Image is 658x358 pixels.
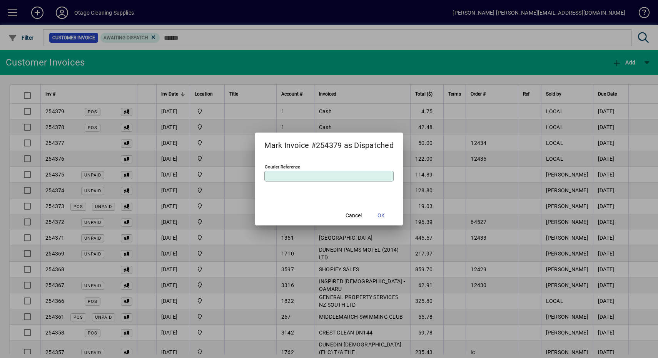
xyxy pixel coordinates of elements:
h2: Mark Invoice #254379 as Dispatched [255,133,403,155]
span: OK [377,212,385,220]
button: Cancel [341,208,366,222]
mat-label: Courier Reference [265,164,300,170]
span: Cancel [346,212,362,220]
button: OK [369,208,394,222]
